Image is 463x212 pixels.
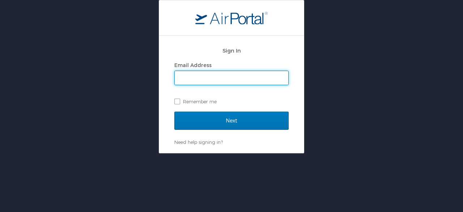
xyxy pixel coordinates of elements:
img: logo [195,11,268,24]
label: Remember me [174,96,289,107]
a: Need help signing in? [174,139,223,145]
label: Email Address [174,62,212,68]
h2: Sign In [174,46,289,55]
input: Next [174,112,289,130]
